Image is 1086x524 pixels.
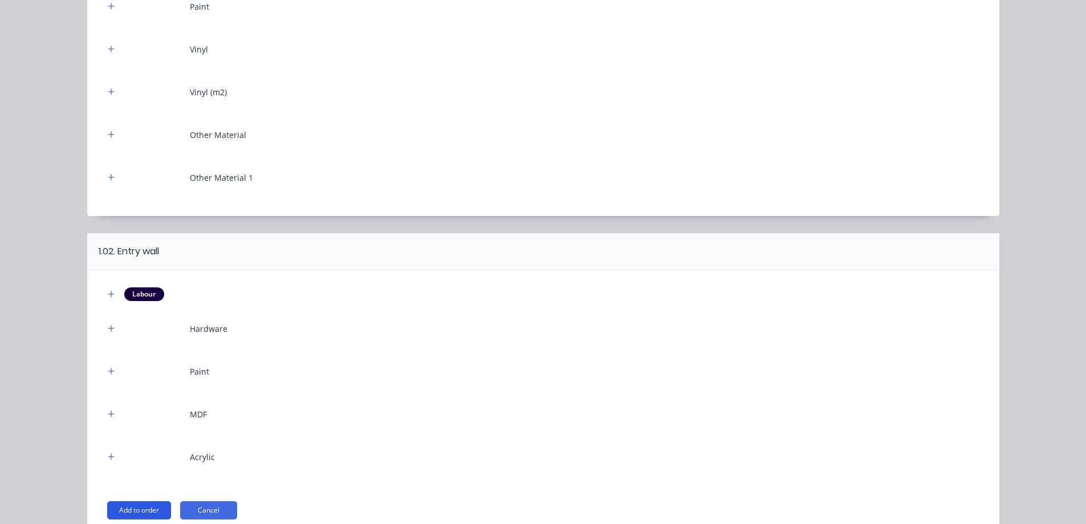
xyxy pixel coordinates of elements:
[190,43,208,55] div: Vinyl
[190,86,227,98] div: Vinyl (m2)
[107,501,171,519] button: Add to order
[190,129,246,141] div: Other Material
[99,245,159,258] div: 1.02. Entry wall
[190,408,207,420] div: MDF
[190,323,227,335] div: Hardware
[190,172,253,184] div: Other Material 1
[190,1,209,13] div: Paint
[124,287,164,301] div: Labour
[190,365,209,377] div: Paint
[190,451,215,463] div: Acrylic
[180,501,237,519] button: Cancel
